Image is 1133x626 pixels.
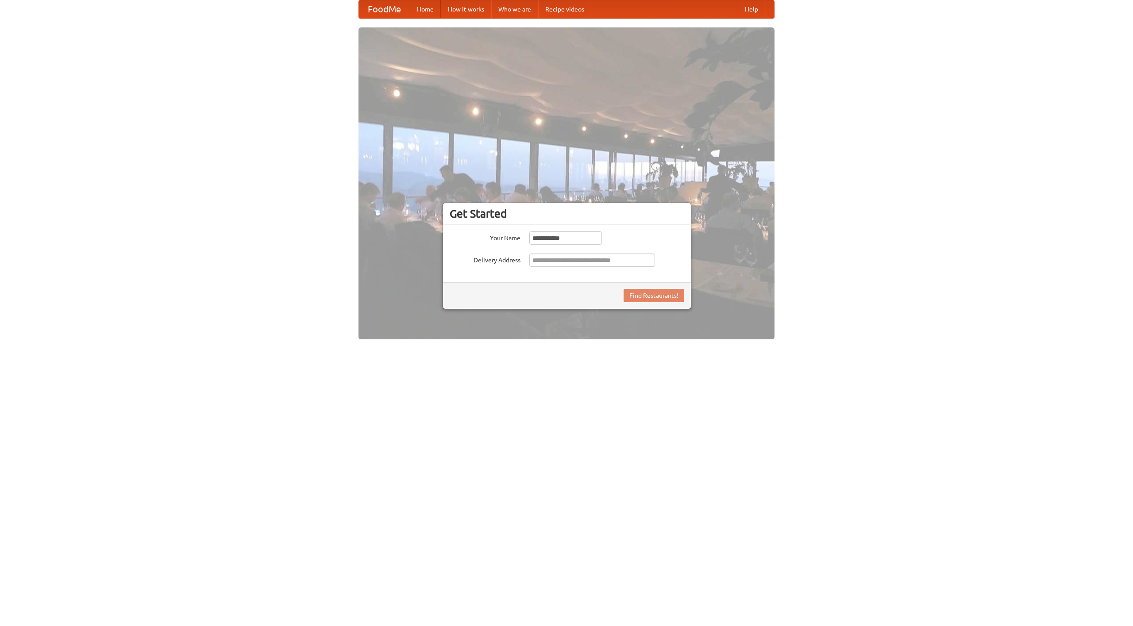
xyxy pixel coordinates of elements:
a: Recipe videos [538,0,591,18]
a: FoodMe [359,0,410,18]
label: Delivery Address [450,253,520,265]
a: How it works [441,0,491,18]
button: Find Restaurants! [624,289,684,302]
a: Help [738,0,765,18]
a: Home [410,0,441,18]
label: Your Name [450,231,520,242]
a: Who we are [491,0,538,18]
h3: Get Started [450,207,684,220]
